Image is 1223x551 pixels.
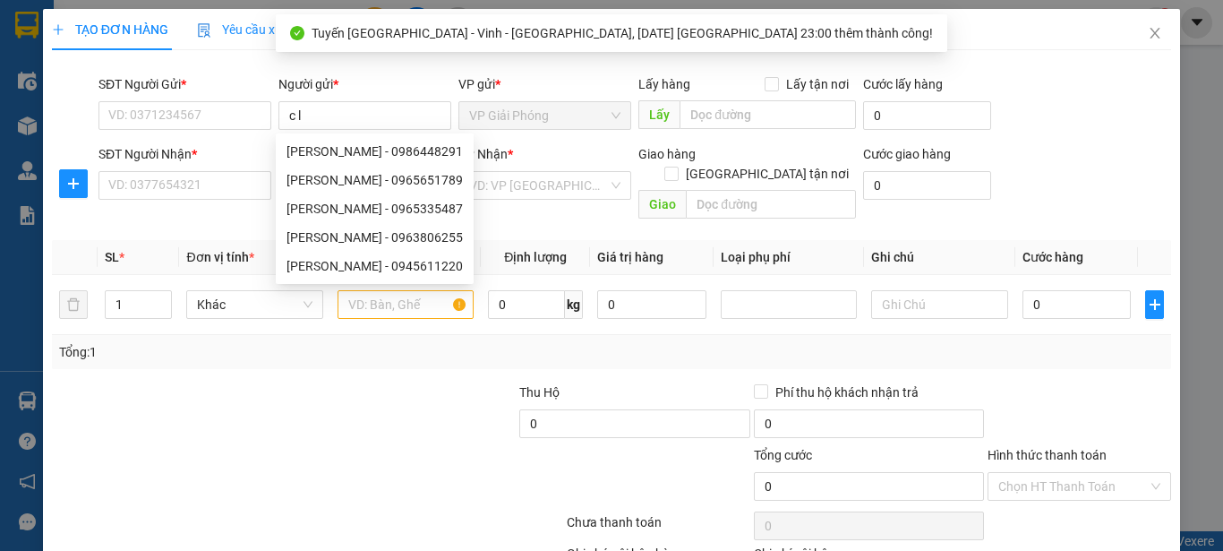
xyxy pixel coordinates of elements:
[287,142,463,161] div: [PERSON_NAME] - 0986448291
[197,22,384,37] span: Yêu cầu xuất hóa đơn điện tử
[287,199,463,219] div: [PERSON_NAME] - 0965335487
[871,290,1007,319] input: Ghi Chú
[458,74,631,94] div: VP gửi
[768,383,926,402] span: Phí thu hộ khách nhận trả
[1146,297,1163,312] span: plus
[287,256,463,276] div: [PERSON_NAME] - 0945611220
[276,223,474,252] div: HOÀNG NGỌC BÉ - 0963806255
[59,342,474,362] div: Tổng: 1
[312,26,933,40] span: Tuyến [GEOGRAPHIC_DATA] - Vinh - [GEOGRAPHIC_DATA], [DATE] [GEOGRAPHIC_DATA] 23:00 thêm thành công!
[679,164,856,184] span: [GEOGRAPHIC_DATA] tận nơi
[278,74,451,94] div: Người gửi
[60,176,87,191] span: plus
[638,100,680,129] span: Lấy
[686,190,856,219] input: Dọc đường
[864,240,1014,275] th: Ghi chú
[504,250,567,264] span: Định lượng
[59,169,88,198] button: plus
[1022,250,1083,264] span: Cước hàng
[276,252,474,280] div: hoàng ngọc - 0945611220
[1130,9,1180,59] button: Close
[638,190,686,219] span: Giao
[863,171,991,200] input: Cước giao hàng
[638,77,690,91] span: Lấy hàng
[1148,26,1162,40] span: close
[52,22,168,37] span: TẠO ĐƠN HÀNG
[714,240,864,275] th: Loại phụ phí
[338,290,474,319] input: VD: Bàn, Ghế
[519,385,560,400] span: Thu Hộ
[287,170,463,190] div: [PERSON_NAME] - 0965651789
[276,194,474,223] div: Hoàng Ngọc Quang - 0965335487
[98,74,271,94] div: SĐT Người Gửi
[469,102,620,129] span: VP Giải Phóng
[276,166,474,194] div: hoàng ngọc - 0965651789
[1145,290,1164,319] button: plus
[565,512,752,544] div: Chưa thanh toán
[98,144,271,164] div: SĐT Người Nhận
[59,290,88,319] button: delete
[52,23,64,36] span: plus
[597,290,706,319] input: 0
[597,250,663,264] span: Giá trị hàng
[105,250,119,264] span: SL
[638,147,696,161] span: Giao hàng
[863,147,951,161] label: Cước giao hàng
[680,100,856,129] input: Dọc đường
[988,448,1107,462] label: Hình thức thanh toán
[197,291,312,318] span: Khác
[290,26,304,40] span: check-circle
[458,147,508,161] span: VP Nhận
[863,101,991,130] input: Cước lấy hàng
[186,250,253,264] span: Đơn vị tính
[779,74,856,94] span: Lấy tận nơi
[754,448,812,462] span: Tổng cước
[863,77,943,91] label: Cước lấy hàng
[276,137,474,166] div: hoàng ngọc hà - 0986448291
[197,23,211,38] img: icon
[287,228,463,247] div: [PERSON_NAME] - 0963806255
[565,290,583,319] span: kg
